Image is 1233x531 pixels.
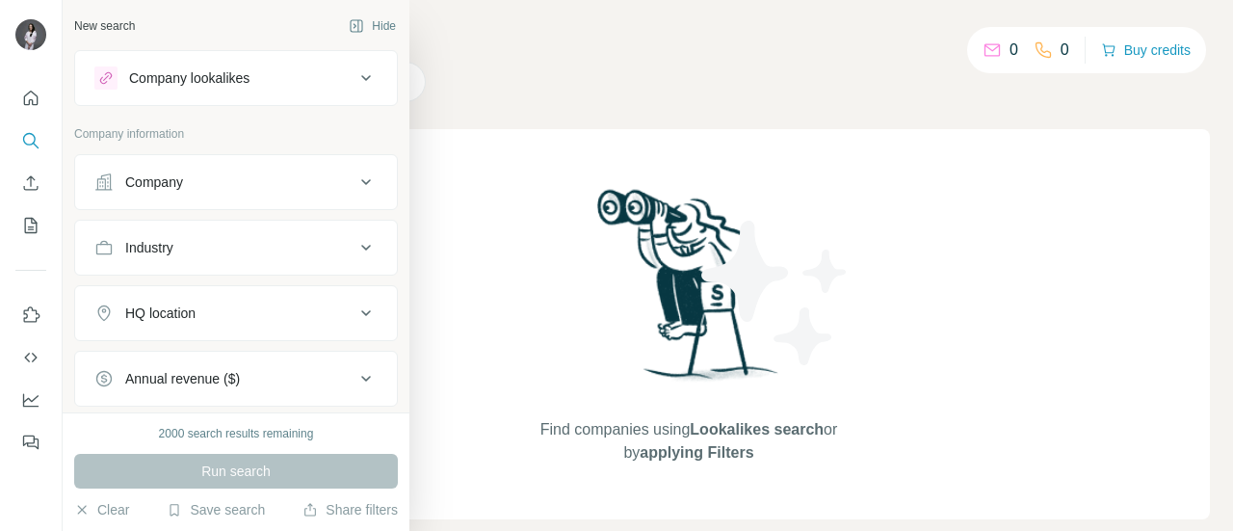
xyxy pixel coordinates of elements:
[690,421,824,438] span: Lookalikes search
[589,184,789,399] img: Surfe Illustration - Woman searching with binoculars
[75,159,397,205] button: Company
[1101,37,1191,64] button: Buy credits
[15,19,46,50] img: Avatar
[74,17,135,35] div: New search
[15,298,46,332] button: Use Surfe on LinkedIn
[15,383,46,417] button: Dashboard
[167,500,265,519] button: Save search
[129,68,249,88] div: Company lookalikes
[335,12,409,40] button: Hide
[1010,39,1018,62] p: 0
[15,208,46,243] button: My lists
[168,23,1210,50] h4: Search
[15,81,46,116] button: Quick start
[75,55,397,101] button: Company lookalikes
[125,238,173,257] div: Industry
[159,425,314,442] div: 2000 search results remaining
[15,425,46,460] button: Feedback
[15,340,46,375] button: Use Surfe API
[302,500,398,519] button: Share filters
[15,166,46,200] button: Enrich CSV
[640,444,753,461] span: applying Filters
[125,173,183,192] div: Company
[689,206,862,380] img: Surfe Illustration - Stars
[125,304,196,323] div: HQ location
[535,418,843,465] span: Find companies using or by
[1061,39,1069,62] p: 0
[75,290,397,336] button: HQ location
[74,500,129,519] button: Clear
[75,225,397,271] button: Industry
[74,125,398,143] p: Company information
[15,123,46,158] button: Search
[125,369,240,388] div: Annual revenue ($)
[75,356,397,402] button: Annual revenue ($)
